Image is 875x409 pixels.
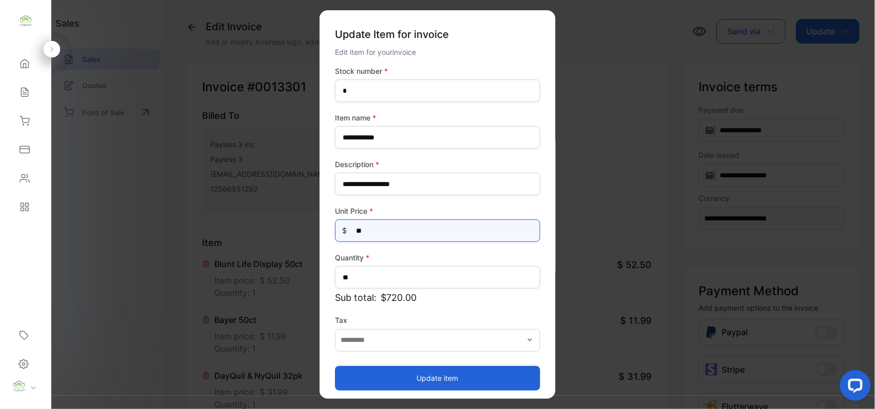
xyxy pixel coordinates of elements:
label: Description [335,159,540,170]
label: Unit Price [335,206,540,216]
span: $720.00 [381,291,416,304]
label: Quantity [335,252,540,263]
span: Edit item for your invoice [335,48,416,56]
label: Tax [335,315,540,325]
span: $ [342,225,347,236]
img: logo [18,13,33,29]
button: Update item [335,365,540,390]
iframe: LiveChat chat widget [832,366,875,409]
p: Update Item for invoice [335,23,540,46]
img: profile [11,379,27,394]
label: Stock number [335,66,540,76]
p: Sub total: [335,291,540,304]
label: Item name [335,112,540,123]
